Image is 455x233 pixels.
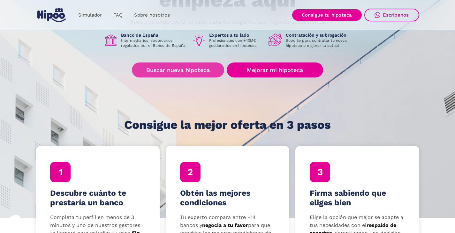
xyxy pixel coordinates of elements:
[202,222,248,228] strong: negocia a tu favor
[121,32,187,38] h1: Banco de España
[50,188,145,208] h4: Descubre cuánto te prestaría un banco
[286,38,352,48] p: Soporte para contratar tu nueva hipoteca o mejorar la actual
[209,38,263,48] p: Profesionales con +40M€ gestionados en hipotecas
[383,12,409,18] div: Escríbenos
[128,9,176,21] a: Sobre nosotros
[121,38,187,48] p: Intermediarios hipotecarios regulados por el Banco de España
[292,9,362,21] a: Consigue tu hipoteca
[286,32,352,38] h1: Contratación y subrogación
[227,62,323,77] a: Mejorar mi hipoteca
[108,9,128,21] a: FAQ
[209,32,263,38] h1: Expertos a tu lado
[310,188,405,208] h4: Firma sabiendo que eliges bien
[180,188,275,208] h4: Obtén las mejores condiciones
[132,62,224,77] a: Buscar nueva hipoteca
[72,9,108,21] a: Simulador
[36,6,67,25] a: home
[364,9,419,21] a: Escríbenos
[124,119,331,131] h1: Consigue la mejor oferta en 3 pasos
